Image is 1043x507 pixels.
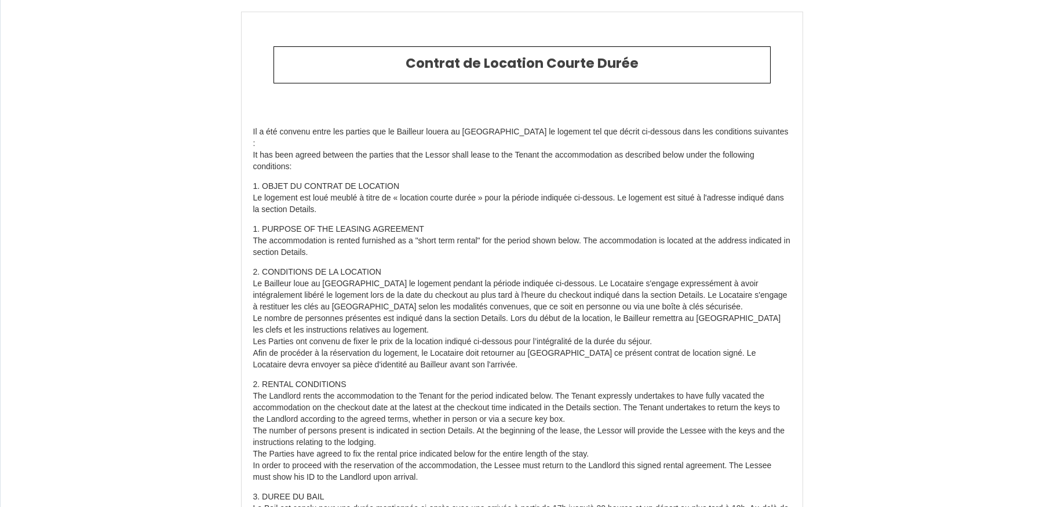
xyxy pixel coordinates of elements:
p: 1. PURPOSE OF THE LEASING AGREEMENT The accommodation is rented furnished as a "short term rental... [253,224,791,258]
h2: Contrat de Location Courte Durée [283,56,761,72]
p: Il a été convenu entre les parties que le Bailleur louera au [GEOGRAPHIC_DATA] le logement tel qu... [253,126,791,173]
p: 2. RENTAL CONDITIONS The Landlord rents the accommodation to the Tenant for the period indicated ... [253,379,791,483]
p: 2. CONDITIONS DE LA LOCATION Le Bailleur loue au [GEOGRAPHIC_DATA] le logement pendant la période... [253,267,791,371]
p: 1. OBJET DU CONTRAT DE LOCATION Le logement est loué meublé à titre de « location courte durée » ... [253,181,791,216]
